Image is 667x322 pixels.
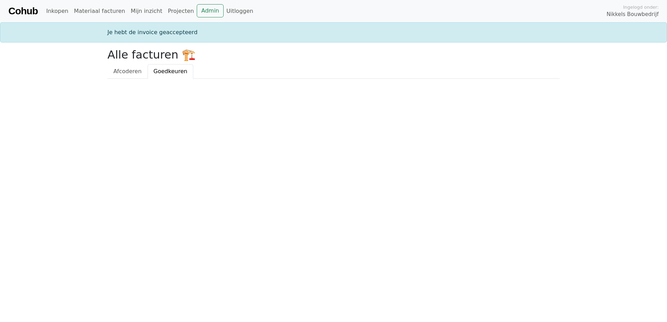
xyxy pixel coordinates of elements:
[113,68,142,75] span: Afcoderen
[128,4,165,18] a: Mijn inzicht
[153,68,187,75] span: Goedkeuren
[607,10,659,18] span: Nikkels Bouwbedrijf
[148,64,193,79] a: Goedkeuren
[43,4,71,18] a: Inkopen
[165,4,197,18] a: Projecten
[197,4,224,17] a: Admin
[107,48,560,61] h2: Alle facturen 🏗️
[224,4,256,18] a: Uitloggen
[623,4,659,10] span: Ingelogd onder:
[103,28,564,37] div: Je hebt de invoice geaccepteerd
[71,4,128,18] a: Materiaal facturen
[107,64,148,79] a: Afcoderen
[8,3,38,20] a: Cohub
